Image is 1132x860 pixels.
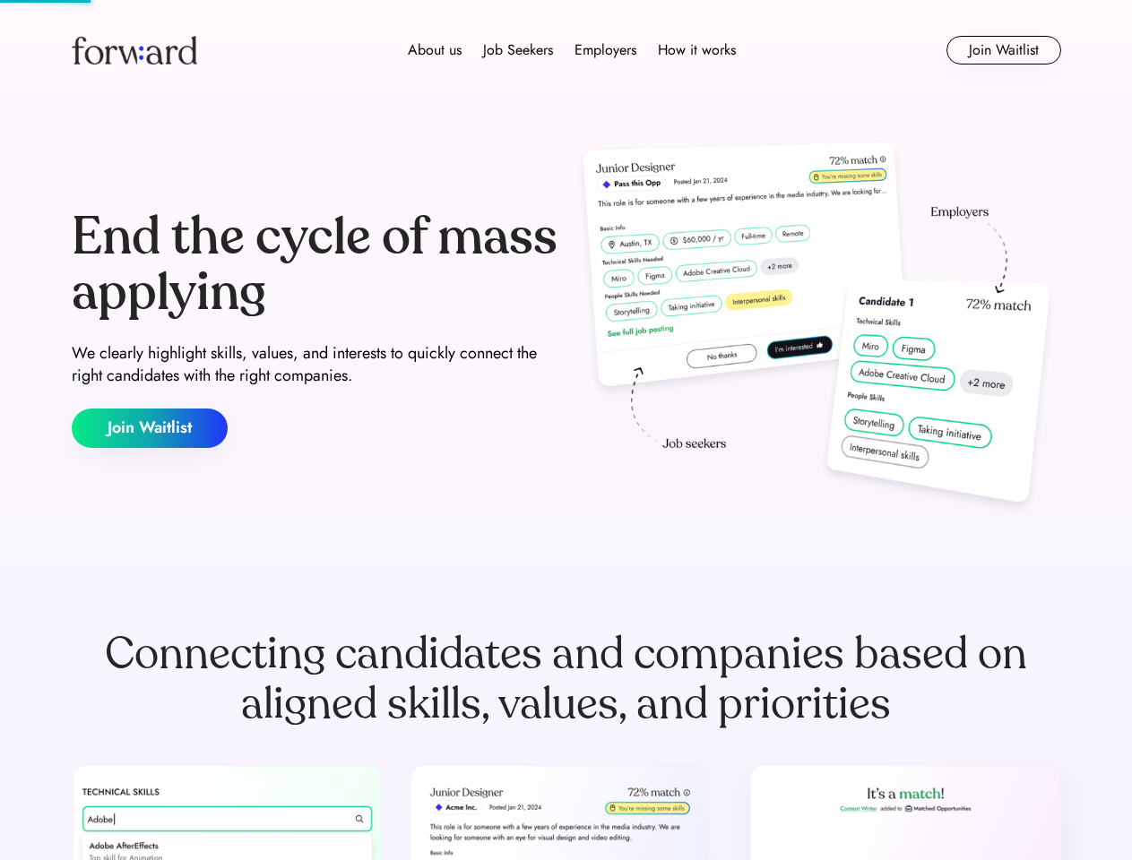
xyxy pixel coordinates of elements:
div: Job Seekers [483,39,553,61]
div: How it works [658,39,736,61]
button: Join Waitlist [946,36,1061,64]
div: End the cycle of mass applying [72,210,559,320]
div: We clearly highlight skills, values, and interests to quickly connect the right candidates with t... [72,342,559,387]
div: About us [408,39,462,61]
img: hero-image.png [574,136,1061,521]
div: Employers [575,39,636,61]
img: Forward logo [72,36,197,64]
div: Connecting candidates and companies based on aligned skills, values, and priorities [72,629,1061,729]
button: Join Waitlist [72,408,228,448]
